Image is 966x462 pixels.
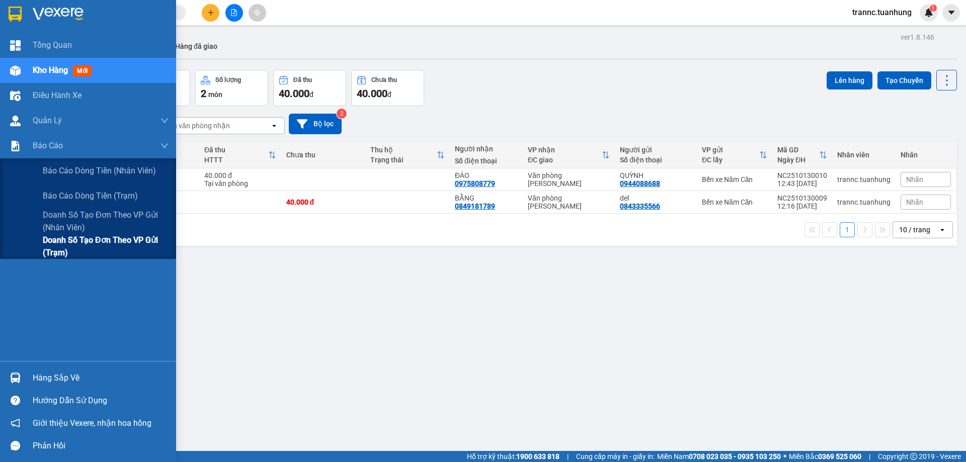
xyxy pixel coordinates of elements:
span: Quản Lý [33,114,62,127]
img: logo-vxr [9,7,22,22]
div: Bến xe Năm Căn [702,175,767,183]
div: ĐÀO [455,171,518,179]
div: 10 / trang [899,225,930,235]
span: Nhãn [906,175,923,183]
sup: 2 [337,109,347,119]
div: Chưa thu [371,76,397,83]
div: Phản hồi [33,438,169,453]
span: ⚪️ [783,454,786,458]
div: Chọn văn phòng nhận [160,121,230,131]
span: Miền Nam [657,451,781,462]
button: Đã thu40.000đ [273,70,346,106]
span: trannc.tuanhung [844,6,920,19]
button: file-add [225,4,243,22]
div: Chưa thu [286,151,361,159]
div: Hướng dẫn sử dụng [33,393,169,408]
th: Toggle SortBy [697,142,772,168]
div: ver 1.8.146 [901,32,934,43]
div: Thu hộ [370,146,437,154]
span: down [160,142,169,150]
img: warehouse-icon [10,373,21,383]
div: Nhãn [901,151,951,159]
div: trannc.tuanhung [837,175,891,183]
span: down [160,117,169,125]
div: 0944088688 [620,179,660,188]
button: caret-down [942,4,960,22]
span: copyright [910,453,917,460]
div: Người gửi [620,146,692,154]
button: aim [249,4,266,22]
span: 40.000 [279,87,309,100]
img: warehouse-icon [10,65,21,76]
strong: 0708 023 035 - 0935 103 250 [689,452,781,460]
th: Toggle SortBy [199,142,281,168]
span: Báo cáo [33,139,63,152]
strong: 0369 525 060 [818,452,861,460]
div: Tại văn phòng [204,179,276,188]
th: Toggle SortBy [365,142,450,168]
div: Nhân viên [837,151,891,159]
svg: open [938,226,946,234]
div: del [620,194,692,202]
img: dashboard-icon [10,40,21,51]
span: notification [11,418,20,428]
img: icon-new-feature [924,8,933,17]
span: 1 [931,5,935,12]
div: Bến xe Năm Căn [702,198,767,206]
div: HTTT [204,156,268,164]
span: file-add [230,9,237,16]
div: Số lượng [215,76,241,83]
span: caret-down [947,8,956,17]
span: Nhãn [906,198,923,206]
span: Hỗ trợ kỹ thuật: [467,451,559,462]
div: 12:16 [DATE] [777,202,827,210]
div: Đã thu [204,146,268,154]
div: Hàng sắp về [33,371,169,386]
div: ĐC lấy [702,156,759,164]
div: BẰNG [455,194,518,202]
div: NC2510130009 [777,194,827,202]
button: Số lượng2món [195,70,268,106]
div: 0843335566 [620,202,660,210]
div: Văn phòng [PERSON_NAME] [528,194,610,210]
div: 0975808779 [455,179,495,188]
div: Đã thu [293,76,312,83]
div: NC2510130010 [777,171,827,179]
span: | [567,451,569,462]
div: 0849181789 [455,202,495,210]
span: Cung cấp máy in - giấy in: [576,451,655,462]
svg: open [270,122,278,130]
button: Bộ lọc [289,114,342,134]
span: đ [309,90,313,99]
span: Doanh số tạo đơn theo VP gửi (nhân viên) [43,209,169,234]
span: question-circle [11,396,20,405]
div: ĐC giao [528,156,602,164]
button: Lên hàng [827,71,872,89]
span: Báo cáo dòng tiền (nhân viên) [43,164,156,177]
div: Mã GD [777,146,819,154]
img: solution-icon [10,141,21,151]
span: Doanh số tạo đơn theo VP gửi (trạm) [43,234,169,259]
button: 1 [840,222,855,237]
div: Số điện thoại [455,157,518,165]
div: QUỲNH [620,171,692,179]
span: message [11,441,20,450]
span: Báo cáo dòng tiền (trạm) [43,190,138,202]
span: Miền Bắc [789,451,861,462]
div: Số điện thoại [620,156,692,164]
div: Trạng thái [370,156,437,164]
span: đ [387,90,391,99]
strong: 1900 633 818 [516,452,559,460]
div: Văn phòng [PERSON_NAME] [528,171,610,188]
span: | [869,451,870,462]
th: Toggle SortBy [772,142,832,168]
sup: 1 [930,5,937,12]
button: Tạo Chuyến [877,71,931,89]
div: 40.000 đ [204,171,276,179]
span: mới [73,65,92,76]
th: Toggle SortBy [523,142,615,168]
span: 2 [201,87,206,100]
span: aim [254,9,261,16]
div: trannc.tuanhung [837,198,891,206]
span: Kho hàng [33,65,68,75]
